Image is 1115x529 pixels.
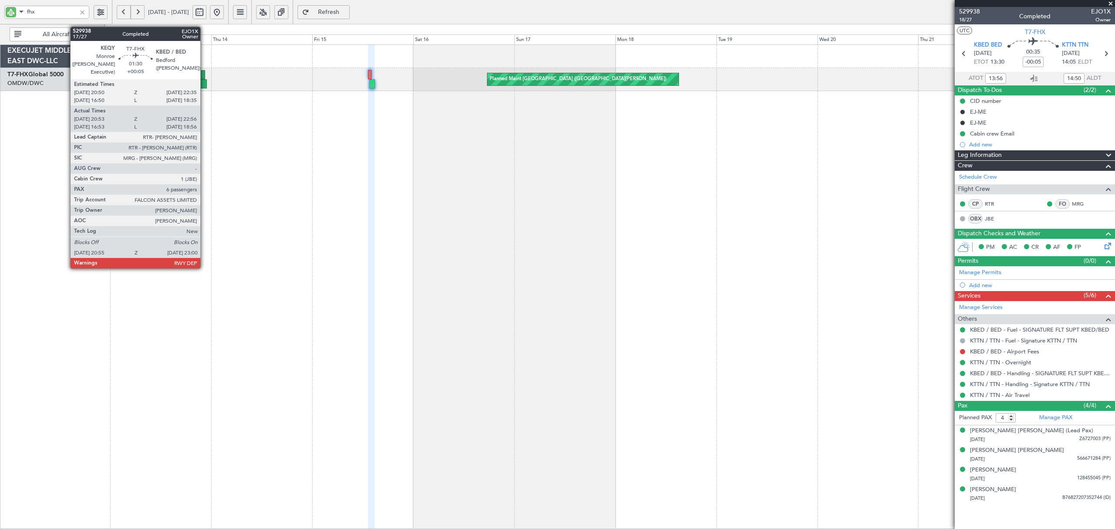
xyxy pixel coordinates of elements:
div: [PERSON_NAME] [970,485,1016,494]
div: Wed 13 [110,34,211,45]
span: ETOT [974,58,988,67]
span: Pax [958,401,967,411]
div: Add new [969,281,1111,289]
span: Dispatch Checks and Weather [958,229,1041,239]
span: ALDT [1087,74,1101,83]
div: OBX [968,214,983,224]
span: T7-FHX [7,71,28,78]
span: Permits [958,256,978,266]
a: Schedule Crew [959,173,997,182]
input: --:-- [985,73,1006,84]
div: Mon 18 [615,34,716,45]
span: [DATE] [1062,49,1080,58]
span: 128455045 (PP) [1077,475,1111,482]
button: All Aircraft [10,27,95,41]
div: [DATE] [106,26,121,33]
span: EJO1X [1091,7,1111,16]
a: KTTN / TTN - Handling - Signature KTTN / TTN [970,380,1090,388]
span: FP [1074,243,1081,252]
span: KTTN TTN [1062,41,1088,50]
a: Manage Permits [959,268,1001,277]
div: Thu 21 [918,34,1019,45]
a: JBE [985,215,1004,223]
div: [PERSON_NAME] [970,466,1016,475]
span: 00:35 [1026,48,1040,57]
span: [DATE] [970,456,985,462]
a: MRG [1072,200,1091,208]
span: Services [958,291,980,301]
span: KBED BED [974,41,1002,50]
span: Refresh [311,9,347,15]
a: KBED / BED - Handling - SIGNATURE FLT SUPT KBED/BED [970,370,1111,377]
span: [DATE] [970,495,985,502]
span: Dispatch To-Dos [958,85,1002,95]
span: 14:05 [1062,58,1076,67]
a: KBED / BED - Fuel - SIGNATURE FLT SUPT KBED/BED [970,326,1109,333]
div: EJ-ME [970,108,987,115]
span: [DATE] [970,475,985,482]
span: T7-FHX [1025,27,1045,37]
a: KBED / BED - Airport Fees [970,348,1039,355]
span: 18/27 [959,16,980,24]
a: OMDW/DWC [7,79,44,87]
div: Wed 20 [818,34,919,45]
span: [DATE] - [DATE] [148,8,189,16]
span: Others [958,314,977,324]
span: ATOT [969,74,983,83]
span: ELDT [1078,58,1092,67]
div: Sun 17 [514,34,615,45]
span: (0/0) [1084,256,1096,265]
span: 529938 [959,7,980,16]
span: B76827207352744 (ID) [1062,494,1111,502]
a: Manage Services [959,303,1003,312]
a: T7-FHXGlobal 5000 [7,71,64,78]
input: --:-- [1064,73,1085,84]
label: Planned PAX [959,414,992,422]
div: Add new [969,141,1111,148]
span: PM [986,243,995,252]
div: [PERSON_NAME] [PERSON_NAME] [970,446,1064,455]
div: CID number [970,97,1001,105]
span: 13:30 [990,58,1004,67]
span: CR [1031,243,1039,252]
div: [PERSON_NAME] [PERSON_NAME] (Lead Pax) [970,427,1093,435]
span: Leg Information [958,150,1002,160]
span: [DATE] [970,436,985,443]
a: Manage PAX [1039,414,1072,422]
div: FO [1055,199,1070,209]
div: Cabin crew Email [970,130,1014,137]
div: Fri 15 [312,34,413,45]
span: AC [1009,243,1017,252]
a: KTTN / TTN - Overnight [970,359,1031,366]
button: UTC [957,27,972,34]
span: [DATE] [974,49,992,58]
span: Owner [1091,16,1111,24]
span: Flight Crew [958,184,990,194]
div: Sat 16 [413,34,514,45]
a: KTTN / TTN - Air Travel [970,391,1030,399]
span: AF [1053,243,1060,252]
div: Tue 19 [716,34,818,45]
a: KTTN / TTN - Fuel - Signature KTTN / TTN [970,337,1077,344]
span: Crew [958,161,973,171]
span: All Aircraft [23,31,91,37]
button: Refresh [297,5,350,19]
div: CP [968,199,983,209]
div: Thu 14 [211,34,312,45]
span: (4/4) [1084,401,1096,410]
span: 566671284 (PP) [1077,455,1111,462]
span: Z6727003 (PP) [1079,435,1111,443]
span: (2/2) [1084,85,1096,95]
input: A/C (Reg. or Type) [27,5,76,18]
span: (5/6) [1084,291,1096,300]
div: Planned Maint [GEOGRAPHIC_DATA] ([GEOGRAPHIC_DATA][PERSON_NAME]) [490,73,666,86]
div: Completed [1019,12,1051,21]
div: EJ-ME [970,119,987,126]
a: RTR [985,200,1004,208]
